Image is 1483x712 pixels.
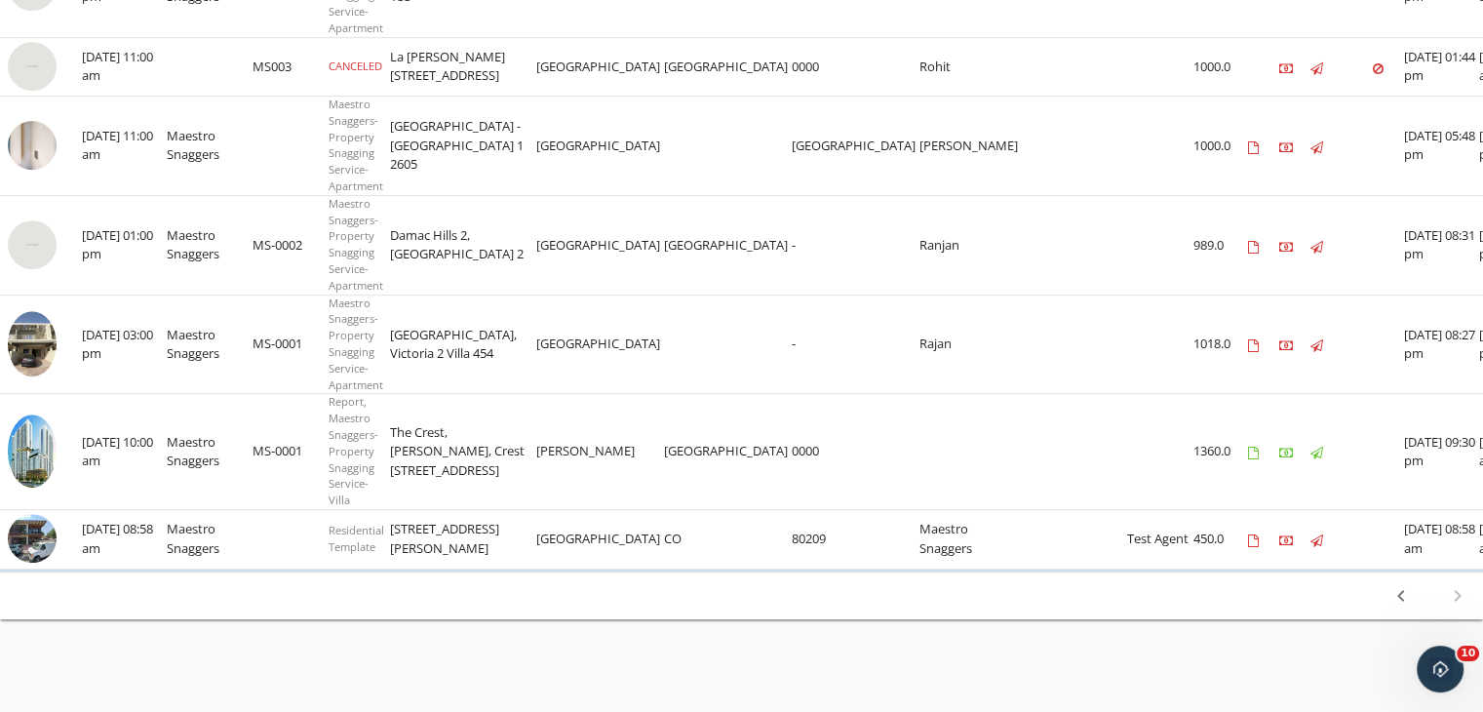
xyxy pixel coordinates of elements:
td: [GEOGRAPHIC_DATA] [664,394,792,510]
td: [DATE] 10:00 am [82,394,167,510]
span: Residential Template [329,523,384,554]
td: La [PERSON_NAME] [STREET_ADDRESS] [390,37,536,97]
td: MS-0001 [253,295,329,394]
span: CANCELED [329,59,382,73]
td: Maestro Snaggers [167,394,253,510]
td: [GEOGRAPHIC_DATA] - [GEOGRAPHIC_DATA] 1 2605 [390,97,536,196]
td: Damac Hills 2, [GEOGRAPHIC_DATA] 2 [390,195,536,295]
td: Maestro Snaggers [919,510,1025,570]
iframe: Intercom live chat [1417,646,1463,692]
img: streetview [8,121,57,170]
td: CO [664,510,792,570]
span: Maestro Snaggers- Property Snagging Service- Apartment [329,97,383,193]
td: [PERSON_NAME] [919,97,1025,196]
td: [PERSON_NAME] [536,394,664,510]
td: 0000 [792,394,919,510]
td: 80209 [792,510,919,570]
span: 10 [1457,646,1479,661]
td: [STREET_ADDRESS][PERSON_NAME] [390,510,536,570]
td: 989.0 [1193,195,1248,295]
td: [GEOGRAPHIC_DATA] [536,510,664,570]
td: [DATE] 08:58 am [82,510,167,570]
td: - [792,195,919,295]
td: 1000.0 [1193,97,1248,196]
i: chevron_left [1389,584,1413,608]
td: [GEOGRAPHIC_DATA] [664,195,792,295]
img: 8733766%2Freports%2F23b9b380-4b73-465c-9625-ce0b5131eb26%2Fcover_photos%2F1esm3wpqGa0TayVP5ABH%2F... [8,311,57,376]
td: [DATE] 03:00 pm [82,295,167,394]
img: streetview [8,514,57,563]
td: [GEOGRAPHIC_DATA] [536,195,664,295]
td: Rohit [919,37,1025,97]
span: Report, Maestro Snaggers- Property Snagging Service- Villa [329,394,378,507]
td: MS-0002 [253,195,329,295]
td: Ranjan [919,195,1025,295]
button: Previous page [1384,578,1419,613]
td: 0000 [792,37,919,97]
td: Test Agent [1127,510,1193,570]
td: [GEOGRAPHIC_DATA] [536,97,664,196]
td: [DATE] 09:30 pm [1404,394,1479,510]
td: - [792,295,919,394]
td: [DATE] 01:44 pm [1404,37,1479,97]
td: [GEOGRAPHIC_DATA] [664,37,792,97]
td: MS-0001 [253,394,329,510]
img: 8717104%2Fcover_photos%2FeRBZvckcPnO3ApdVYLhJ%2Fsmall.jpeg [8,415,57,488]
td: [DATE] 11:00 am [82,37,167,97]
td: Maestro Snaggers [167,510,253,570]
td: 1360.0 [1193,394,1248,510]
span: Maestro Snaggers- Property Snagging Service- Apartment [329,196,383,293]
td: Maestro Snaggers [167,295,253,394]
td: [GEOGRAPHIC_DATA], Victoria 2 Villa 454 [390,295,536,394]
td: Rajan [919,295,1025,394]
td: Maestro Snaggers [167,195,253,295]
td: The Crest, [PERSON_NAME], Crest [STREET_ADDRESS] [390,394,536,510]
td: [DATE] 01:00 pm [82,195,167,295]
td: Maestro Snaggers [167,97,253,196]
td: 1018.0 [1193,295,1248,394]
td: [DATE] 08:27 pm [1404,295,1479,394]
td: 1000.0 [1193,37,1248,97]
span: Maestro Snaggers- Property Snagging Service- Apartment [329,296,383,392]
td: [GEOGRAPHIC_DATA] [536,37,664,97]
img: streetview [8,42,57,91]
td: [DATE] 11:00 am [82,97,167,196]
td: [GEOGRAPHIC_DATA] [792,97,919,196]
td: [DATE] 08:58 am [1404,510,1479,570]
td: [DATE] 05:48 pm [1404,97,1479,196]
td: [GEOGRAPHIC_DATA] [536,295,664,394]
td: [DATE] 08:31 pm [1404,195,1479,295]
img: streetview [8,220,57,269]
td: 450.0 [1193,510,1248,570]
td: MS003 [253,37,329,97]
